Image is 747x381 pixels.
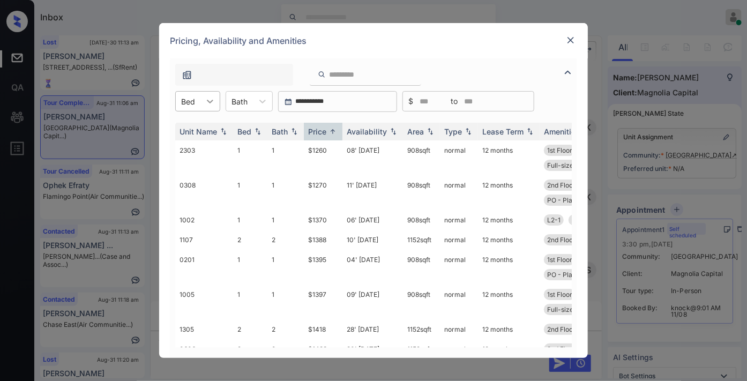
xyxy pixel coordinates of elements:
[478,250,540,285] td: 12 months
[233,140,267,175] td: 1
[180,127,217,136] div: Unit Name
[403,230,440,250] td: 1152 sqft
[175,339,233,359] td: 0606
[342,140,403,175] td: 08' [DATE]
[304,210,342,230] td: $1370
[347,127,387,136] div: Availability
[478,285,540,319] td: 12 months
[175,140,233,175] td: 2303
[252,128,263,136] img: sorting
[308,127,326,136] div: Price
[304,250,342,285] td: $1395
[304,319,342,339] td: $1418
[267,140,304,175] td: 1
[478,140,540,175] td: 12 months
[267,230,304,250] td: 2
[547,196,596,204] span: PO - Plank (All...
[440,285,478,319] td: normal
[233,175,267,210] td: 1
[565,35,576,46] img: close
[403,210,440,230] td: 908 sqft
[342,339,403,359] td: 30' [DATE]
[233,319,267,339] td: 2
[342,319,403,339] td: 28' [DATE]
[304,175,342,210] td: $1270
[403,140,440,175] td: 908 sqft
[482,127,524,136] div: Lease Term
[547,345,576,353] span: 2nd Floor
[478,319,540,339] td: 12 months
[547,216,561,224] span: L2-1
[233,339,267,359] td: 2
[403,250,440,285] td: 908 sqft
[342,285,403,319] td: 09' [DATE]
[342,250,403,285] td: 04' [DATE]
[403,175,440,210] td: 908 sqft
[233,230,267,250] td: 2
[233,250,267,285] td: 1
[440,339,478,359] td: normal
[547,161,600,169] span: Full-size washe...
[175,250,233,285] td: 0201
[267,319,304,339] td: 2
[444,127,462,136] div: Type
[267,175,304,210] td: 1
[440,175,478,210] td: normal
[233,210,267,230] td: 1
[408,95,413,107] span: $
[175,210,233,230] td: 1002
[218,128,229,136] img: sorting
[175,285,233,319] td: 1005
[440,250,478,285] td: normal
[478,210,540,230] td: 12 months
[304,339,342,359] td: $1438
[425,128,436,136] img: sorting
[478,230,540,250] td: 12 months
[289,128,300,136] img: sorting
[267,339,304,359] td: 2
[175,319,233,339] td: 1305
[388,128,399,136] img: sorting
[547,236,576,244] span: 2nd Floor
[525,128,535,136] img: sorting
[451,95,458,107] span: to
[547,181,576,189] span: 2nd Floor
[463,128,474,136] img: sorting
[547,146,572,154] span: 1st Floor
[182,70,192,80] img: icon-zuma
[267,210,304,230] td: 1
[267,285,304,319] td: 1
[267,250,304,285] td: 1
[440,230,478,250] td: normal
[403,339,440,359] td: 1152 sqft
[562,66,574,79] img: icon-zuma
[272,127,288,136] div: Bath
[342,210,403,230] td: 06' [DATE]
[440,210,478,230] td: normal
[478,339,540,359] td: 12 months
[547,256,572,264] span: 1st Floor
[440,319,478,339] td: normal
[407,127,424,136] div: Area
[342,230,403,250] td: 10' [DATE]
[478,175,540,210] td: 12 months
[304,285,342,319] td: $1397
[342,175,403,210] td: 11' [DATE]
[547,325,576,333] span: 2nd Floor
[233,285,267,319] td: 1
[403,285,440,319] td: 908 sqft
[544,127,580,136] div: Amenities
[304,230,342,250] td: $1388
[159,23,588,58] div: Pricing, Availability and Amenities
[318,70,326,79] img: icon-zuma
[175,230,233,250] td: 1107
[175,175,233,210] td: 0308
[237,127,251,136] div: Bed
[304,140,342,175] td: $1260
[547,290,572,298] span: 1st Floor
[440,140,478,175] td: normal
[403,319,440,339] td: 1152 sqft
[327,128,338,136] img: sorting
[547,271,596,279] span: PO - Plank (All...
[547,305,600,313] span: Full-size washe...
